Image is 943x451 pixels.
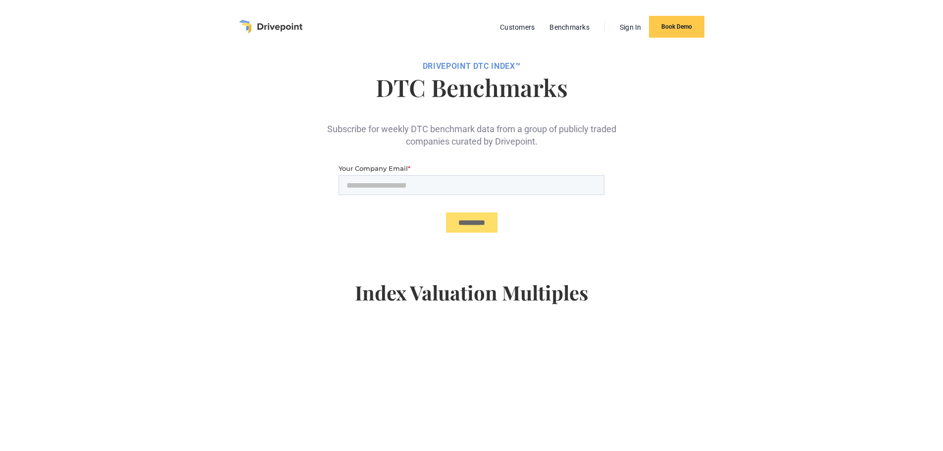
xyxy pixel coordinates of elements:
[495,21,540,34] a: Customers
[200,75,743,99] h1: DTC Benchmarks
[200,61,743,71] div: DRIVEPOiNT DTC Index™
[545,21,595,34] a: Benchmarks
[649,16,704,38] a: Book Demo
[339,163,604,241] iframe: Form 0
[323,107,620,148] div: Subscribe for weekly DTC benchmark data from a group of publicly traded companies curated by Driv...
[200,281,743,320] h4: Index Valuation Multiples
[239,20,302,34] a: home
[615,21,646,34] a: Sign In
